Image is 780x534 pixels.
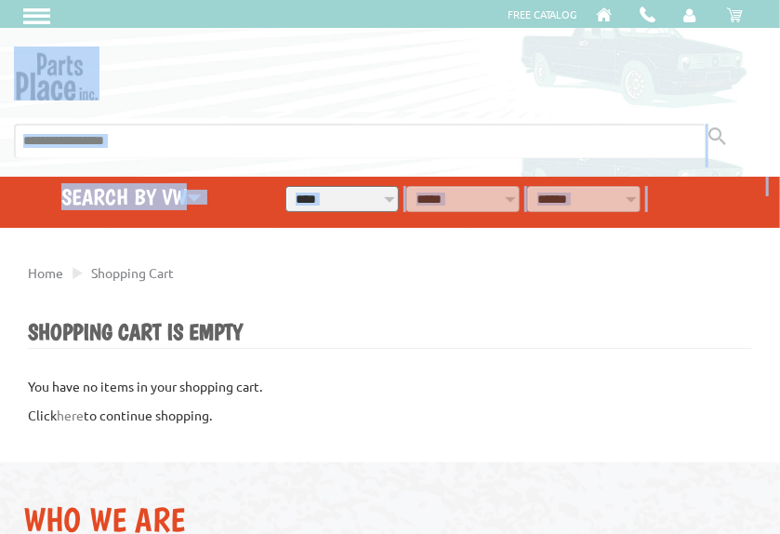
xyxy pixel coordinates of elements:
[28,377,752,396] p: You have no items in your shopping cart.
[14,47,99,100] img: Parts Place Inc!
[28,318,752,349] h1: Shopping Cart is Empty
[4,183,260,210] h4: Search by VW
[57,407,84,423] a: here
[28,406,752,425] p: Click to continue shopping.
[28,264,63,281] a: Home
[91,264,174,281] a: Shopping Cart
